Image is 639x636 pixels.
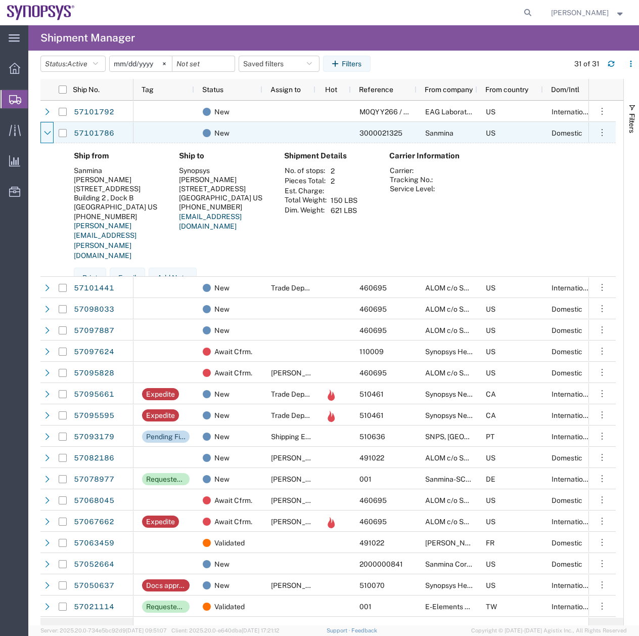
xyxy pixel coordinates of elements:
[425,560,493,568] span: Sanmina Corporation
[202,86,223,94] span: Status
[110,268,145,288] button: Email
[214,511,252,532] span: Await Cfrm.
[271,518,329,526] span: Rafael Chacon
[74,193,163,202] div: Building 2 , Dock B
[425,581,523,589] span: Synopsys Headquarters USSV
[73,450,115,467] a: 57082186
[74,175,163,184] div: [PERSON_NAME]
[486,539,494,547] span: FR
[179,202,268,211] div: [PHONE_NUMBER]
[214,447,230,469] span: New
[74,212,163,221] div: [PHONE_NUMBER]
[73,302,115,318] a: 57098033
[284,151,373,160] h4: Shipment Details
[425,284,496,292] span: ALOM c/o SYNOPSYS
[552,348,582,356] span: Domestic
[73,599,115,615] a: 57021114
[359,603,372,611] span: 001
[146,431,186,443] div: Pending Finance Approval
[73,493,115,509] a: 57068045
[179,184,268,193] div: [STREET_ADDRESS]
[359,411,384,419] span: 510461
[40,25,135,51] h4: Shipment Manager
[552,496,582,504] span: Domestic
[73,429,115,445] a: 57093179
[425,129,453,137] span: Sanmina
[214,490,252,511] span: Await Cfrm.
[284,186,327,195] th: Est. Charge:
[359,560,403,568] span: 2000000841
[425,603,531,611] span: E-Elements Technology CO., LTD
[214,469,230,490] span: New
[323,56,371,72] button: Filters
[214,384,230,405] span: New
[425,475,521,483] span: Sanmina-SCI Germany GmbH
[425,326,496,334] span: ALOM c/o SYNOPSYS
[486,603,497,611] span: TW
[425,411,504,419] span: Synopsys Nepean CA09
[270,86,301,94] span: Assign to
[214,362,252,384] span: Await Cfrm.
[486,390,496,398] span: CA
[552,560,582,568] span: Domestic
[425,390,504,398] span: Synopsys Nepean CA09
[73,472,115,488] a: 57078977
[146,409,175,421] div: Expedite
[142,86,154,94] span: Tag
[425,108,482,116] span: EAG Laboratories
[327,627,352,633] a: Support
[73,280,115,296] a: 57101441
[552,518,593,526] span: International
[425,305,496,313] span: ALOM c/o SYNOPSYS
[214,405,230,426] span: New
[239,56,319,72] button: Saved filters
[40,56,106,72] button: Status:Active
[552,539,582,547] span: Domestic
[425,369,496,377] span: ALOM c/o SYNOPSYS
[425,86,473,94] span: From company
[73,535,115,552] a: 57063459
[284,166,327,176] th: No. of stops:
[242,627,280,633] span: [DATE] 17:21:12
[179,151,268,160] h4: Ship to
[425,496,496,504] span: ALOM c/o SYNOPSYS
[146,601,186,613] div: Requested add'l. details
[74,166,163,175] div: Sanmina
[486,305,495,313] span: US
[486,129,495,137] span: US
[552,326,582,334] span: Domestic
[574,59,600,69] div: 31 of 31
[214,122,230,144] span: New
[214,596,245,617] span: Validated
[74,202,163,211] div: [GEOGRAPHIC_DATA] US
[552,433,593,441] span: International
[327,205,361,216] td: 621 LBS
[551,7,609,18] span: Zach Anderson
[425,518,496,526] span: ALOM c/o SYNOPSYS
[74,222,136,260] a: [PERSON_NAME][EMAIL_ADDRESS][PERSON_NAME][DOMAIN_NAME]
[486,411,496,419] span: CA
[359,369,387,377] span: 460695
[327,195,361,205] td: 150 LBS
[486,518,495,526] span: US
[552,411,593,419] span: International
[271,284,330,292] span: Trade Department
[73,323,115,339] a: 57097887
[486,284,495,292] span: US
[551,7,625,19] button: [PERSON_NAME]
[126,627,167,633] span: [DATE] 09:51:07
[552,129,582,137] span: Domestic
[179,213,242,231] a: [EMAIL_ADDRESS][DOMAIN_NAME]
[110,56,172,71] input: Not set
[214,341,252,362] span: Await Cfrm.
[486,475,495,483] span: DE
[73,125,115,142] a: 57101786
[171,627,280,633] span: Client: 2025.20.0-e640dba
[486,560,495,568] span: US
[486,496,495,504] span: US
[359,454,384,462] span: 491022
[327,166,361,176] td: 2
[325,86,337,94] span: Hot
[425,454,496,462] span: ALOM c/o SYNOPSYS
[214,532,245,554] span: Validated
